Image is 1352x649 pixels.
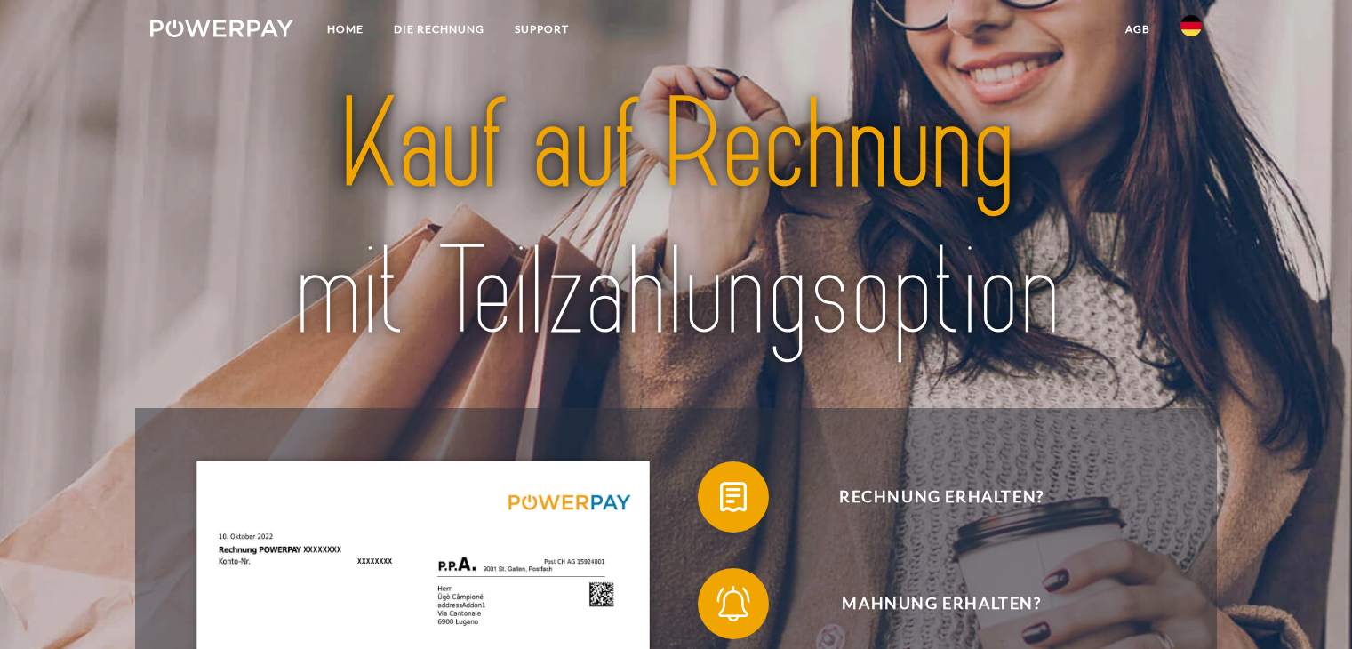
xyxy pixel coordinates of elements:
a: agb [1110,13,1165,45]
img: qb_bell.svg [711,581,756,626]
button: Mahnung erhalten? [698,568,1160,639]
span: Rechnung erhalten? [724,461,1159,533]
span: Mahnung erhalten? [724,568,1159,639]
a: Home [312,13,379,45]
a: DIE RECHNUNG [379,13,500,45]
img: de [1180,15,1202,36]
img: logo-powerpay-white.svg [150,20,293,37]
img: qb_bill.svg [711,475,756,519]
a: SUPPORT [500,13,584,45]
button: Rechnung erhalten? [698,461,1160,533]
img: title-powerpay_de.svg [202,65,1149,373]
